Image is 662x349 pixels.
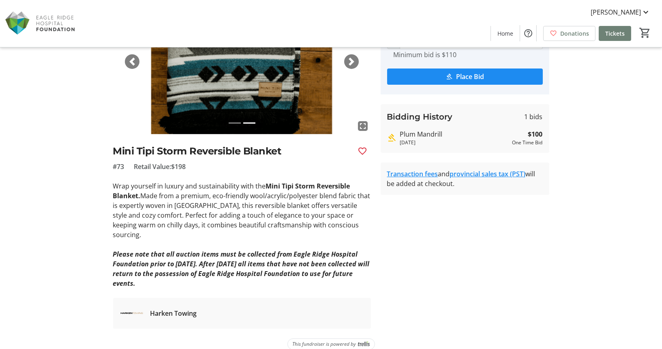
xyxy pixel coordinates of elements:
[528,129,543,139] strong: $100
[387,111,453,123] h3: Bidding History
[512,139,543,146] div: One Time Bid
[599,26,631,41] a: Tickets
[387,169,438,178] a: Transaction fees
[358,341,370,347] img: Trellis Logo
[134,162,186,171] span: Retail Value: $198
[293,340,356,348] span: This fundraiser is powered by
[560,29,589,38] span: Donations
[355,143,371,159] button: Favourite
[5,3,77,44] img: Eagle Ridge Hospital Foundation's Logo
[605,29,625,38] span: Tickets
[520,25,536,41] button: Help
[400,139,509,146] div: [DATE]
[543,26,596,41] a: Donations
[113,162,124,171] span: #73
[113,144,351,158] h2: Mini Tipi Storm Reversible Blanket
[113,250,370,288] em: Please note that all auction items must be collected from Eagle Ridge Hospital Foundation prior t...
[525,112,543,122] span: 1 bids
[491,26,520,41] a: Home
[638,26,652,40] button: Cart
[450,169,526,178] a: provincial sales tax (PST)
[456,72,484,81] span: Place Bid
[591,7,641,17] span: [PERSON_NAME]
[113,182,350,200] strong: Mini Tipi Storm Reversible Blanket.
[150,308,197,318] span: Harken Towing
[497,29,513,38] span: Home
[387,133,397,143] mat-icon: Highest bid
[400,129,509,139] div: Plum Mandrill
[584,6,657,19] button: [PERSON_NAME]
[387,169,543,188] div: and will be added at checkout.
[120,301,144,325] img: Harken Towing
[113,181,371,240] p: Wrap yourself in luxury and sustainability with the Made from a premium, eco-friendly wool/acryli...
[387,69,543,85] button: Place Bid
[394,51,457,59] tr-hint: Minimum bid is $110
[358,121,368,131] mat-icon: fullscreen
